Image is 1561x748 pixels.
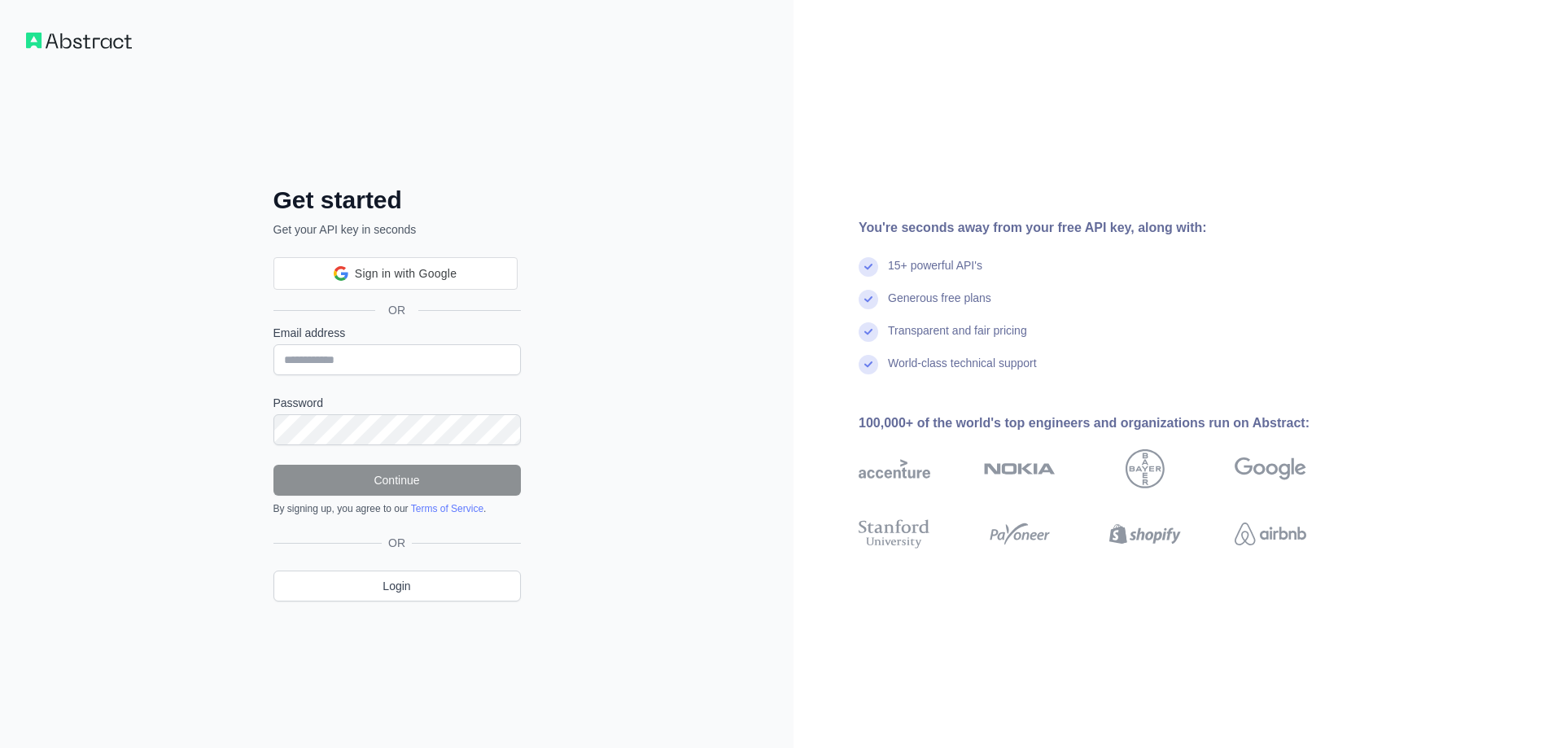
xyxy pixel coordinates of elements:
[859,290,878,309] img: check mark
[859,322,878,342] img: check mark
[859,257,878,277] img: check mark
[355,265,457,282] span: Sign in with Google
[375,302,418,318] span: OR
[888,257,982,290] div: 15+ powerful API's
[273,465,521,496] button: Continue
[273,186,521,215] h2: Get started
[1235,449,1306,488] img: google
[273,221,521,238] p: Get your API key in seconds
[1109,516,1181,552] img: shopify
[888,290,991,322] div: Generous free plans
[382,535,412,551] span: OR
[984,516,1056,552] img: payoneer
[273,395,521,411] label: Password
[273,325,521,341] label: Email address
[26,33,132,49] img: Workflow
[859,355,878,374] img: check mark
[273,571,521,601] a: Login
[888,322,1027,355] div: Transparent and fair pricing
[859,413,1358,433] div: 100,000+ of the world's top engineers and organizations run on Abstract:
[273,502,521,515] div: By signing up, you agree to our .
[888,355,1037,387] div: World-class technical support
[859,516,930,552] img: stanford university
[411,503,483,514] a: Terms of Service
[1235,516,1306,552] img: airbnb
[859,218,1358,238] div: You're seconds away from your free API key, along with:
[859,449,930,488] img: accenture
[984,449,1056,488] img: nokia
[273,257,518,290] div: Sign in with Google
[1126,449,1165,488] img: bayer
